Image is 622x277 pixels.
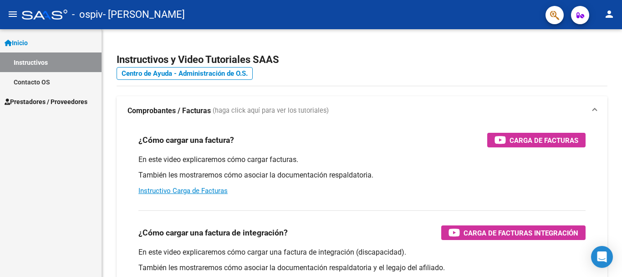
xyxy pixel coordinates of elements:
strong: Comprobantes / Facturas [127,106,211,116]
h3: ¿Cómo cargar una factura de integración? [138,226,288,239]
mat-icon: menu [7,9,18,20]
a: Centro de Ayuda - Administración de O.S. [117,67,253,80]
div: Open Intercom Messenger [591,246,613,268]
span: - ospiv [72,5,103,25]
p: También les mostraremos cómo asociar la documentación respaldatoria y el legajo del afiliado. [138,263,586,273]
button: Carga de Facturas Integración [441,225,586,240]
p: También les mostraremos cómo asociar la documentación respaldatoria. [138,170,586,180]
h3: ¿Cómo cargar una factura? [138,134,234,146]
mat-icon: person [604,9,615,20]
a: Instructivo Carga de Facturas [138,187,228,195]
p: En este video explicaremos cómo cargar una factura de integración (discapacidad). [138,247,586,257]
button: Carga de Facturas [487,133,586,147]
span: Prestadores / Proveedores [5,97,87,107]
p: En este video explicaremos cómo cargar facturas. [138,155,586,165]
h2: Instructivos y Video Tutoriales SAAS [117,51,607,68]
mat-expansion-panel-header: Comprobantes / Facturas (haga click aquí para ver los tutoriales) [117,96,607,125]
span: Carga de Facturas [510,135,578,146]
span: Inicio [5,38,28,48]
span: Carga de Facturas Integración [464,227,578,239]
span: (haga click aquí para ver los tutoriales) [213,106,329,116]
span: - [PERSON_NAME] [103,5,185,25]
